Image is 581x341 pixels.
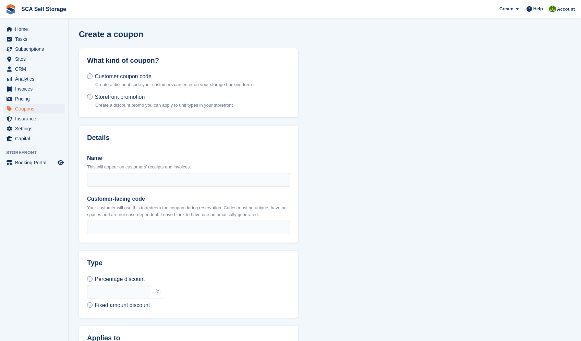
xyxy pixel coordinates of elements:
span: Subscriptions [15,44,56,54]
input: Percentage discount [87,276,93,282]
span: Percentage discount [95,276,145,282]
span: CRM [15,64,56,74]
span: Create [499,5,513,12]
span: Customer coupon code [95,73,151,79]
span: Storefront [6,149,68,156]
span: Analytics [15,74,56,84]
a: menu [3,74,65,84]
input: Customer coupon code Create a discount code your customers can enter on your storage booking form [87,73,93,79]
a: menu [3,44,65,54]
span: Storefront promotion [95,94,145,100]
a: menu [3,134,65,143]
h2: Type [87,259,290,267]
span: Settings [15,124,56,133]
p: This will appear on customers' receipts and invoices. [87,164,290,170]
span: Sites [15,54,56,64]
img: stora-icon-8386f47178a22dfd0bd8f6a31ec36ba5ce8667c1dd55bd0f319d3a0aa187defe.svg [5,4,16,14]
p: Create a discount promo you can apply to unit types in your storefront [95,102,233,109]
a: menu [3,158,65,167]
a: menu [3,84,65,94]
span: Insurance [15,114,56,124]
p: Create a discount code your customers can enter on your storage booking form [95,81,252,88]
span: Home [15,24,56,34]
h1: Create a coupon [79,30,143,39]
h2: What kind of coupon? [87,57,290,64]
a: SCA Self Storage [19,3,69,15]
a: Preview store [57,158,65,167]
p: Your customer will use this to redeem the coupon during reservation. Codes must be unique, have n... [87,204,290,218]
a: menu [3,54,65,64]
span: Coupons [15,104,56,114]
span: Account [557,6,575,13]
a: menu [3,104,65,114]
label: Name [87,154,290,162]
a: menu [3,94,65,104]
a: menu [3,114,65,124]
span: Help [533,5,543,12]
span: Invoices [15,84,56,94]
a: menu [3,64,65,74]
span: Booking Portal [15,158,56,167]
img: Sam Chapman [549,5,556,12]
span: Pricing [15,94,56,104]
a: menu [3,34,65,44]
span: Fixed amount discount [95,302,150,308]
a: menu [3,124,65,133]
input: Fixed amount discount [87,302,93,308]
a: menu [3,24,65,34]
h2: Details [87,134,290,142]
label: Customer-facing code [87,195,290,203]
span: Tasks [15,34,56,44]
input: Storefront promotion Create a discount promo you can apply to unit types in your storefront [87,94,93,99]
span: Capital [15,134,56,143]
